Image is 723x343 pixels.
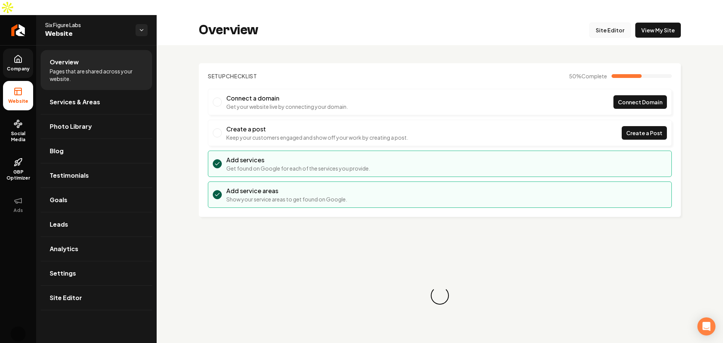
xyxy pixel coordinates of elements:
[50,269,76,278] span: Settings
[5,98,31,104] span: Website
[41,212,152,236] a: Leads
[226,155,370,165] h3: Add services
[41,90,152,114] a: Services & Areas
[569,72,607,80] span: 50 %
[581,73,607,79] span: Complete
[589,23,631,38] a: Site Editor
[226,94,348,103] h3: Connect a domain
[3,49,33,78] a: Company
[613,95,667,109] a: Connect Domain
[50,146,64,155] span: Blog
[50,220,68,229] span: Leads
[50,293,82,302] span: Site Editor
[226,195,347,203] p: Show your service areas to get found on Google.
[45,29,130,39] span: Website
[50,67,143,82] span: Pages that are shared across your website.
[41,139,152,163] a: Blog
[3,152,33,187] a: GBP Optimizer
[199,23,258,38] h2: Overview
[41,163,152,188] a: Testimonials
[3,169,33,181] span: GBP Optimizer
[208,73,226,79] span: Setup
[11,326,26,341] button: Open user button
[626,129,662,137] span: Create a Post
[226,134,408,141] p: Keep your customers engaged and show off your work by creating a post.
[50,122,92,131] span: Photo Library
[41,114,152,139] a: Photo Library
[41,286,152,310] a: Site Editor
[618,98,662,106] span: Connect Domain
[3,113,33,149] a: Social Media
[50,58,79,67] span: Overview
[226,103,348,110] p: Get your website live by connecting your domain.
[50,244,78,253] span: Analytics
[208,72,257,80] h2: Checklist
[11,24,25,36] img: Rebolt Logo
[41,188,152,212] a: Goals
[622,126,667,140] a: Create a Post
[11,326,26,341] img: Sagar Soni
[430,286,450,306] div: Loading
[50,171,89,180] span: Testimonials
[3,131,33,143] span: Social Media
[41,261,152,285] a: Settings
[50,98,100,107] span: Services & Areas
[45,21,130,29] span: Six Figure Labs
[50,195,67,204] span: Goals
[226,186,347,195] h3: Add service areas
[11,207,26,213] span: Ads
[226,125,408,134] h3: Create a post
[4,66,33,72] span: Company
[3,190,33,220] button: Ads
[697,317,715,335] div: Open Intercom Messenger
[635,23,681,38] a: View My Site
[41,237,152,261] a: Analytics
[226,165,370,172] p: Get found on Google for each of the services you provide.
